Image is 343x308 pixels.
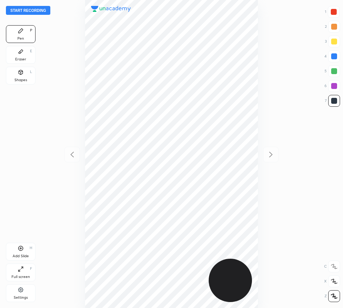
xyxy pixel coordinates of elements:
[324,65,340,77] div: 5
[325,36,340,47] div: 3
[14,78,27,82] div: Shapes
[324,261,340,272] div: C
[30,29,32,32] div: P
[324,275,340,287] div: X
[324,50,340,62] div: 4
[30,267,32,271] div: F
[14,296,28,299] div: Settings
[6,6,50,15] button: Start recording
[30,246,32,250] div: H
[30,49,32,53] div: E
[15,57,26,61] div: Eraser
[324,80,340,92] div: 6
[325,6,340,18] div: 1
[91,6,131,12] img: logo.38c385cc.svg
[11,275,30,279] div: Full screen
[325,21,340,33] div: 2
[324,290,340,302] div: Z
[17,37,24,40] div: Pen
[30,70,32,74] div: L
[13,254,29,258] div: Add Slide
[325,95,340,107] div: 7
